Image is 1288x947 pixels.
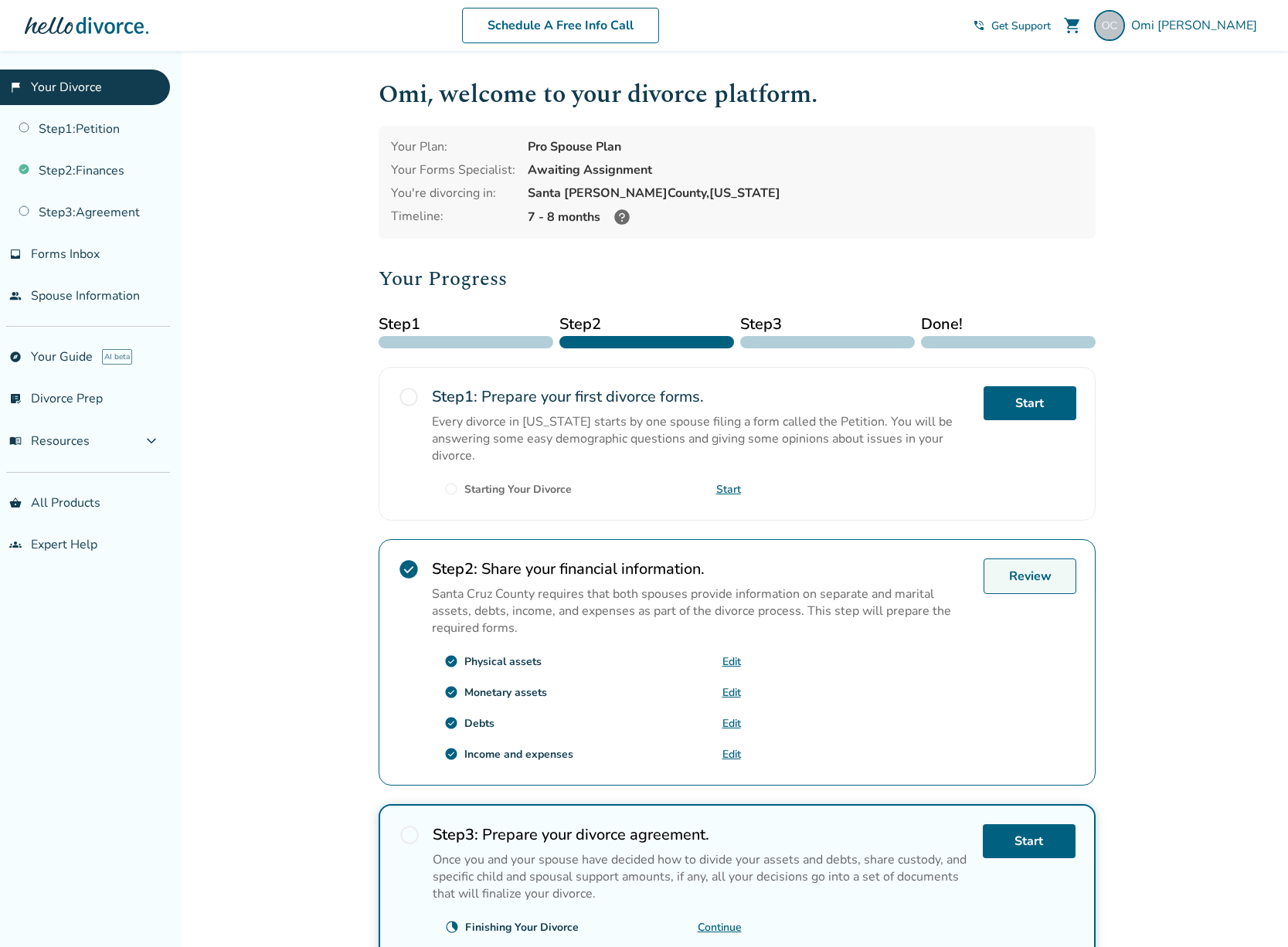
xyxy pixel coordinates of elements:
[433,851,970,902] p: Once you and your spouse have decided how to divide your assets and debts, share custody, and spe...
[464,685,547,700] div: Monetary assets
[9,392,22,405] span: list_alt_check
[722,716,741,731] a: Edit
[722,685,741,700] a: Edit
[464,747,573,762] div: Income and expenses
[432,558,971,579] h2: Share your financial information.
[398,386,420,408] span: radio_button_unchecked
[399,824,420,846] span: radio_button_unchecked
[142,432,161,450] span: expand_more
[433,824,970,845] h2: Prepare your divorce agreement.
[9,433,90,450] span: Resources
[445,920,459,934] span: clock_loader_40
[379,263,1096,294] h2: Your Progress
[444,716,458,730] span: check_circle
[973,19,1051,33] a: phone_in_talkGet Support
[740,313,915,336] span: Step 3
[444,482,458,496] span: radio_button_unchecked
[433,824,478,845] strong: Step 3 :
[9,351,22,363] span: explore
[528,138,1083,155] div: Pro Spouse Plan
[465,920,579,935] div: Finishing Your Divorce
[9,538,22,551] span: groups
[444,685,458,699] span: check_circle
[991,19,1051,33] span: Get Support
[9,290,22,302] span: people
[1211,873,1288,947] iframe: Chat Widget
[983,824,1076,858] a: Start
[31,246,100,263] span: Forms Inbox
[9,248,22,260] span: inbox
[464,654,542,669] div: Physical assets
[391,208,515,226] div: Timeline:
[444,654,458,668] span: check_circle
[432,386,477,407] strong: Step 1 :
[698,920,742,935] a: Continue
[391,138,515,155] div: Your Plan:
[984,386,1076,420] a: Start
[1063,16,1082,35] span: shopping_cart
[391,185,515,202] div: You're divorcing in:
[921,313,1096,336] span: Done!
[1131,17,1263,34] span: Omi [PERSON_NAME]
[559,313,734,336] span: Step 2
[716,482,741,497] a: Start
[379,76,1096,114] h1: Omi , welcome to your divorce platform.
[528,185,1083,202] div: Santa [PERSON_NAME] County, [US_STATE]
[432,386,971,407] h2: Prepare your first divorce forms.
[9,81,22,93] span: flag_2
[444,747,458,761] span: check_circle
[398,558,420,580] span: check_circle
[391,161,515,178] div: Your Forms Specialist:
[1094,10,1125,41] img: gomacs@gmail.com
[432,413,971,464] p: Every divorce in [US_STATE] starts by one spouse filing a form called the Petition. You will be a...
[379,313,553,336] span: Step 1
[9,497,22,509] span: shopping_basket
[722,654,741,669] a: Edit
[432,558,477,579] strong: Step 2 :
[432,586,971,636] p: Santa Cruz County requires that both spouses provide information on separate and marital assets, ...
[973,19,985,32] span: phone_in_talk
[464,482,572,497] div: Starting Your Divorce
[528,208,1083,226] div: 7 - 8 months
[722,747,741,762] a: Edit
[464,716,494,731] div: Debts
[102,349,132,365] span: AI beta
[984,558,1076,594] a: Review
[528,161,1083,178] div: Awaiting Assignment
[462,8,659,43] a: Schedule A Free Info Call
[9,435,22,447] span: menu_book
